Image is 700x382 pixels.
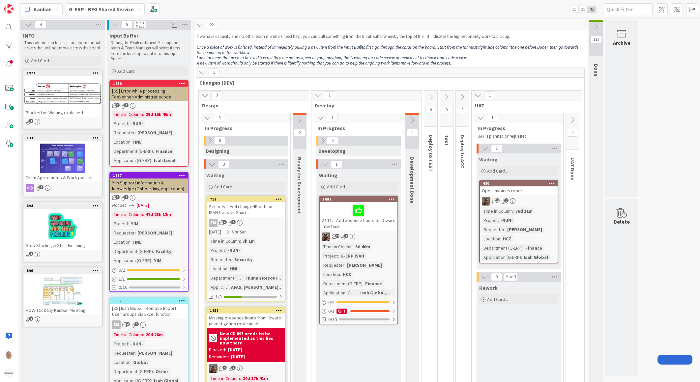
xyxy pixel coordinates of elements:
[231,220,236,224] span: 3
[126,322,130,326] span: 4
[317,125,395,131] span: In Progress
[441,106,452,114] span: 0
[209,237,240,245] div: Time in Column
[320,307,397,315] div: 0/11
[110,87,188,101] div: [SS] Error while processing Toekennen Administratiecode
[335,234,339,238] span: 10
[143,331,144,338] span: :
[112,257,151,264] div: Application (G-ERP)
[110,173,188,178] div: 1187
[112,331,143,338] div: Time in Column
[491,145,502,152] span: 1
[110,320,188,329] div: ZM
[29,119,33,123] span: 1
[478,125,555,131] span: In Progress
[128,120,129,127] span: :
[514,207,534,215] div: 36d 11m
[129,340,145,347] div: -RUN-
[110,266,188,274] div: 0/2
[480,186,558,195] div: Open invoices report
[124,195,129,199] span: 1
[491,273,502,281] span: 0
[131,238,143,246] div: HNL
[614,218,630,226] div: Delete
[24,268,102,274] div: 896
[226,247,242,254] div: -RUN-
[209,284,228,291] div: Application (G-ERP)
[109,32,138,39] span: Input Buffer
[34,5,52,13] span: Kanban
[110,81,188,87] div: 1850
[220,331,283,345] b: New CD 093 needs to be implemented as this lies now there
[209,364,218,373] img: VK
[409,157,416,203] span: Development Done
[480,197,558,205] div: VK
[115,195,120,199] span: 1
[209,219,218,227] div: ZM
[521,254,522,261] span: :
[207,308,285,314] div: 1655
[27,204,102,208] div: 894
[323,197,397,202] div: 1687
[154,248,173,255] div: Facility
[501,235,513,242] div: HCZ
[500,235,501,242] span: :
[331,160,342,168] span: 1
[4,350,14,359] img: lD
[110,304,188,318] div: [SS] Isah Global - Remove Import User Groups via Excel function
[320,196,397,202] div: 1687
[315,102,413,109] span: Develop
[24,241,102,250] div: Stop Starting & Start Finishing
[322,289,358,296] div: Application (G-ERP)
[110,81,188,101] div: 1850[SS] Error while processing Toekennen Administratiecode
[214,137,225,145] span: 0
[425,106,436,114] span: 0
[112,202,126,208] i: Not Set
[112,248,153,255] div: Department (G-ERP)
[478,134,555,139] p: UAT is planned or requested
[199,79,576,86] span: Changes (DEV)
[320,298,397,307] div: 0/2
[197,44,579,55] em: Once a piece of work is finished, instead of immediately pulling a new item from the Input Buffer...
[320,232,397,241] div: VK
[112,148,153,155] div: Department (G-ERP)
[144,211,173,218] div: 47d 23h 12m
[209,346,226,353] div: Blocked:
[322,271,340,278] div: Location
[24,203,102,250] div: 894Stop Starting & Start Finishing
[151,157,152,164] span: :
[31,58,52,64] span: Add Card...
[475,102,573,109] span: UAT
[482,197,490,205] img: VK
[112,138,131,146] div: Location
[338,252,339,259] span: :
[318,148,346,154] span: Developing
[124,103,129,107] span: 3
[110,298,188,318] div: 1597[SS] Isah Global - Remove Import User Groups via Excel function
[117,68,138,74] span: Add Card...
[459,135,466,168] span: Deploy to ACC
[495,198,500,203] span: 16
[112,120,128,127] div: Project
[344,261,345,269] span: :
[143,211,144,218] span: :
[39,185,44,189] span: 2
[205,125,282,131] span: In Progress
[135,129,136,136] span: :
[24,268,102,314] div: 896HOW TO: Daily Kanban Meeting
[479,285,498,291] span: Rework
[320,196,397,231] div: 168724.11. - Add absence hours to ID-ware interface
[222,220,227,224] span: 4
[225,247,226,254] span: :
[567,129,578,137] span: 0
[428,135,434,172] span: Deploy to TEST
[4,4,14,14] img: Visit kanbanzone.com
[245,274,283,282] div: Human Resour...
[241,237,256,245] div: 3h 1m
[24,108,102,117] div: Blocked vs Waiting explained
[487,168,508,174] span: Add Card...
[229,284,283,291] div: AFAS, [PERSON_NAME]..
[197,60,451,66] em: A new item of work should only be started if there is literally nothing that you can do to help t...
[23,32,35,39] span: INFO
